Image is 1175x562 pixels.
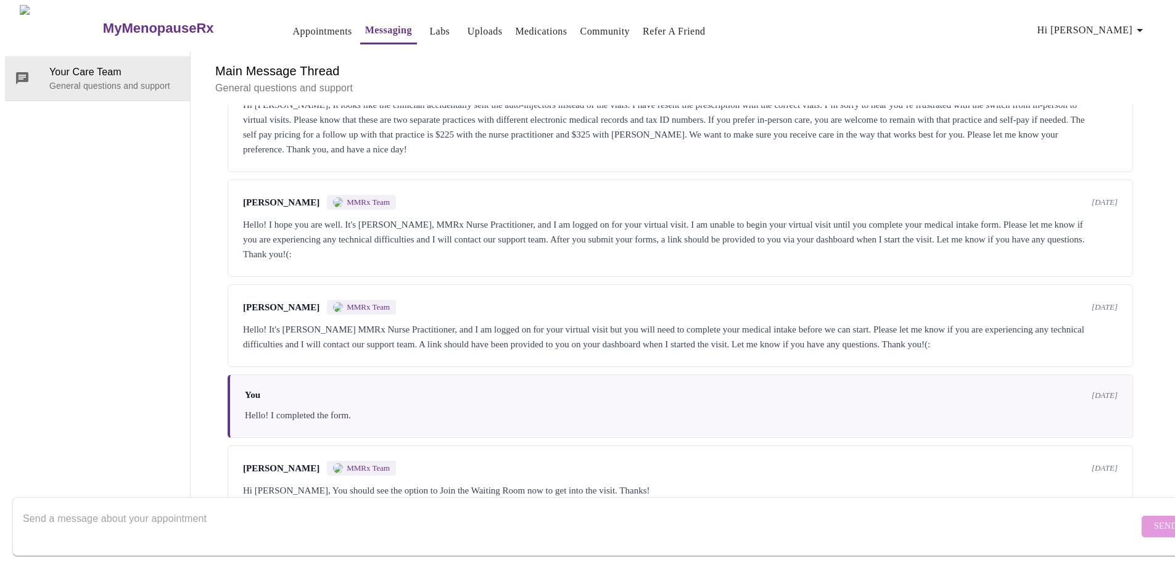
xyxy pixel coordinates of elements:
[1033,18,1152,43] button: Hi [PERSON_NAME]
[103,20,214,36] h3: MyMenopauseRx
[1092,463,1118,473] span: [DATE]
[215,61,1145,81] h6: Main Message Thread
[347,463,390,473] span: MMRx Team
[243,463,320,474] span: [PERSON_NAME]
[575,19,635,44] button: Community
[365,22,412,39] a: Messaging
[347,302,390,312] span: MMRx Team
[243,97,1118,157] div: Hi [PERSON_NAME], It looks like the clinician accidentally sent the auto-injectors instead of the...
[1092,197,1118,207] span: [DATE]
[243,302,320,313] span: [PERSON_NAME]
[245,390,260,400] span: You
[333,302,343,312] img: MMRX
[333,463,343,473] img: MMRX
[243,217,1118,262] div: Hello! I hope you are well. It's [PERSON_NAME], MMRx Nurse Practitioner, and I am logged on for y...
[49,80,180,92] p: General questions and support
[245,408,1118,423] div: Hello! I completed the form.
[293,23,352,40] a: Appointments
[515,23,567,40] a: Medications
[463,19,508,44] button: Uploads
[1092,391,1118,400] span: [DATE]
[5,56,190,101] div: Your Care TeamGeneral questions and support
[1092,302,1118,312] span: [DATE]
[333,197,343,207] img: MMRX
[1037,22,1147,39] span: Hi [PERSON_NAME]
[243,197,320,208] span: [PERSON_NAME]
[429,23,450,40] a: Labs
[347,197,390,207] span: MMRx Team
[468,23,503,40] a: Uploads
[243,322,1118,352] div: Hello! It's [PERSON_NAME] MMRx Nurse Practitioner, and I am logged on for your virtual visit but ...
[101,7,263,50] a: MyMenopauseRx
[638,19,711,44] button: Refer a Friend
[288,19,357,44] button: Appointments
[243,483,1118,498] div: Hi [PERSON_NAME], You should see the option to Join the Waiting Room now to get into the visit. T...
[643,23,706,40] a: Refer a Friend
[215,81,1145,96] p: General questions and support
[360,18,417,44] button: Messaging
[420,19,460,44] button: Labs
[23,506,1139,546] textarea: Send a message about your appointment
[510,19,572,44] button: Medications
[49,65,180,80] span: Your Care Team
[580,23,630,40] a: Community
[20,5,101,51] img: MyMenopauseRx Logo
